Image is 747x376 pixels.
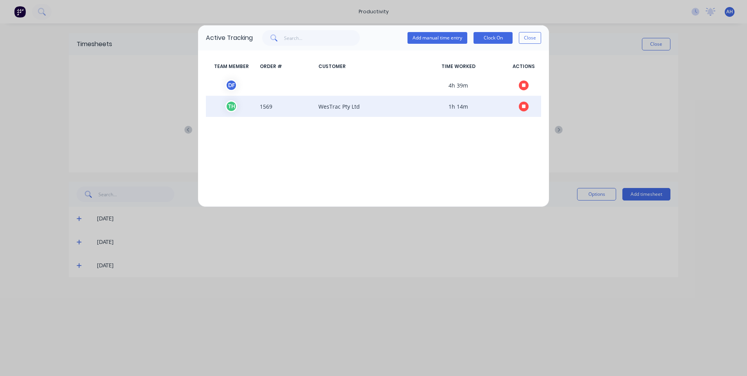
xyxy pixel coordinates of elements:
div: D F [225,79,237,91]
span: ACTIONS [506,63,541,70]
span: TEAM MEMBER [206,63,257,70]
span: CUSTOMER [315,63,411,70]
button: Add manual time entry [407,32,467,44]
span: 4h 39m [411,79,506,91]
span: WesTrac Pty Ltd [315,100,411,112]
span: ORDER # [257,63,315,70]
button: Close [519,32,541,44]
span: 1569 [257,100,315,112]
div: T H [225,100,237,112]
input: Search... [284,30,360,46]
span: TIME WORKED [411,63,506,70]
span: 1h 14m [411,100,506,112]
button: Clock On [474,32,513,44]
div: Active Tracking [206,33,253,43]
